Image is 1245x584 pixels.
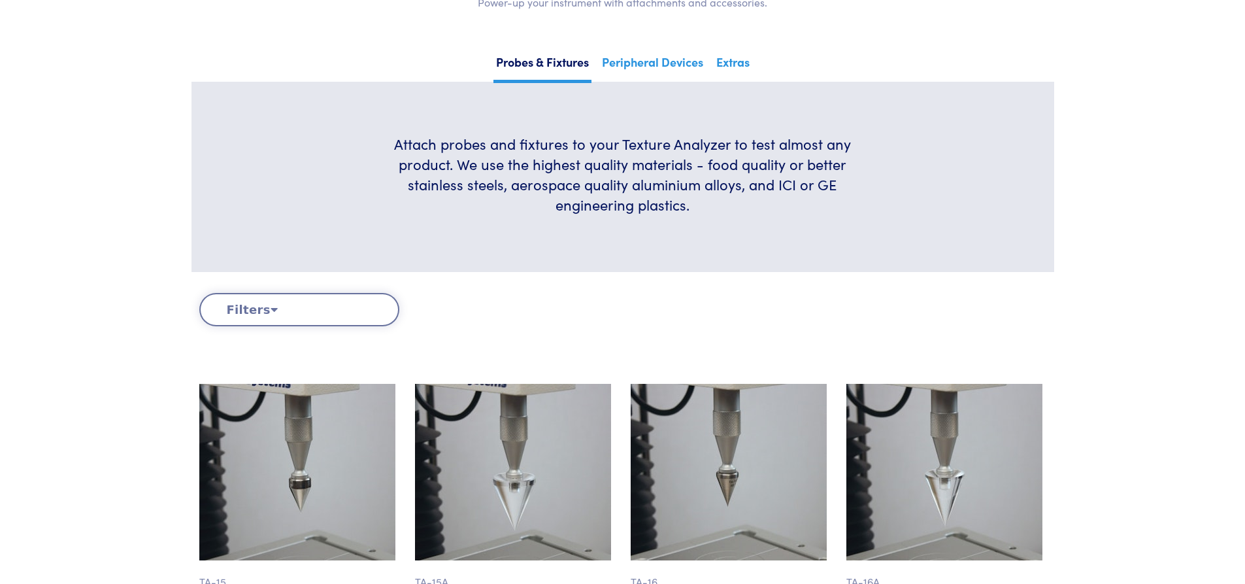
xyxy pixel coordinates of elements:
img: cone_ta-15a_45-degree_2.jpg [415,384,611,560]
img: cone_ta-16a_40-degree_2.jpg [846,384,1042,560]
a: Probes & Fixtures [493,51,591,83]
h6: Attach probes and fixtures to your Texture Analyzer to test almost any product. We use the highes... [378,134,867,215]
button: Filters [199,293,399,326]
a: Peripheral Devices [599,51,706,80]
img: cone_ta-15_45-degree_2.jpg [199,384,395,560]
img: cone_ta-16_40-degree_2.jpg [631,384,827,560]
a: Extras [714,51,752,80]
